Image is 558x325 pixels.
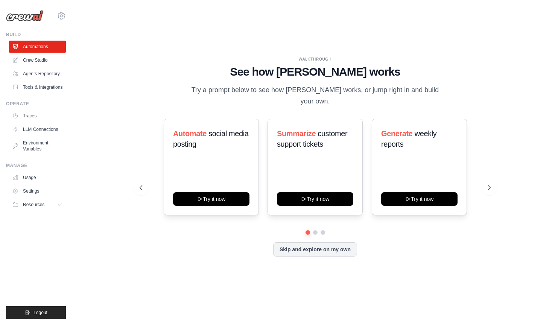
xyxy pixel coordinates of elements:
[9,110,66,122] a: Traces
[6,101,66,107] div: Operate
[6,10,44,21] img: Logo
[173,129,249,148] span: social media posting
[9,137,66,155] a: Environment Variables
[173,192,249,206] button: Try it now
[140,56,491,62] div: WALKTHROUGH
[6,162,66,169] div: Manage
[173,129,207,138] span: Automate
[23,202,44,208] span: Resources
[9,185,66,197] a: Settings
[9,54,66,66] a: Crew Studio
[9,41,66,53] a: Automations
[9,199,66,211] button: Resources
[33,310,47,316] span: Logout
[9,123,66,135] a: LLM Connections
[381,129,413,138] span: Generate
[9,81,66,93] a: Tools & Integrations
[6,32,66,38] div: Build
[381,129,436,148] span: weekly reports
[381,192,458,206] button: Try it now
[277,129,347,148] span: customer support tickets
[189,85,442,107] p: Try a prompt below to see how [PERSON_NAME] works, or jump right in and build your own.
[277,192,353,206] button: Try it now
[6,306,66,319] button: Logout
[9,172,66,184] a: Usage
[273,242,357,257] button: Skip and explore on my own
[9,68,66,80] a: Agents Repository
[277,129,316,138] span: Summarize
[140,65,491,79] h1: See how [PERSON_NAME] works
